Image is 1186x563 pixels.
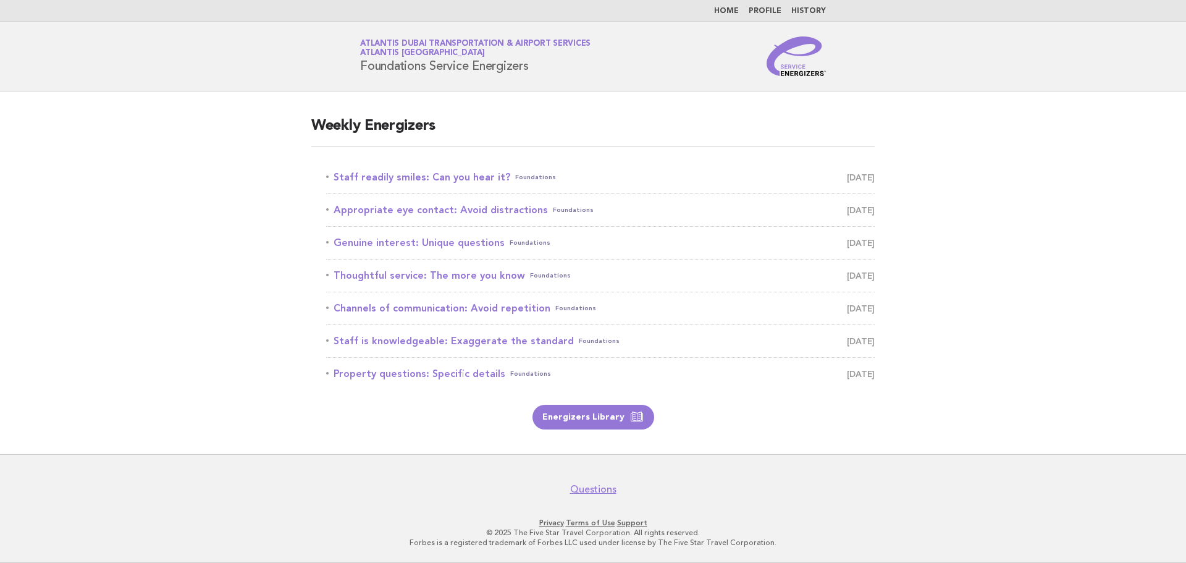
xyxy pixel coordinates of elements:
[326,332,875,350] a: Staff is knowledgeable: Exaggerate the standardFoundations [DATE]
[360,49,485,57] span: Atlantis [GEOGRAPHIC_DATA]
[749,7,781,15] a: Profile
[566,519,615,527] a: Terms of Use
[847,332,875,350] span: [DATE]
[847,267,875,284] span: [DATE]
[847,234,875,252] span: [DATE]
[847,300,875,317] span: [DATE]
[714,7,739,15] a: Home
[791,7,826,15] a: History
[617,519,647,527] a: Support
[311,116,875,146] h2: Weekly Energizers
[215,538,971,548] p: Forbes is a registered trademark of Forbes LLC used under license by The Five Star Travel Corpora...
[570,483,616,496] a: Questions
[767,36,826,76] img: Service Energizers
[579,332,620,350] span: Foundations
[532,405,654,430] a: Energizers Library
[530,267,571,284] span: Foundations
[510,234,550,252] span: Foundations
[326,365,875,383] a: Property questions: Specific detailsFoundations [DATE]
[215,518,971,528] p: · ·
[555,300,596,317] span: Foundations
[360,40,591,72] h1: Foundations Service Energizers
[326,169,875,186] a: Staff readily smiles: Can you hear it?Foundations [DATE]
[326,234,875,252] a: Genuine interest: Unique questionsFoundations [DATE]
[847,201,875,219] span: [DATE]
[539,519,564,527] a: Privacy
[326,201,875,219] a: Appropriate eye contact: Avoid distractionsFoundations [DATE]
[510,365,551,383] span: Foundations
[847,365,875,383] span: [DATE]
[215,528,971,538] p: © 2025 The Five Star Travel Corporation. All rights reserved.
[360,40,591,57] a: Atlantis Dubai Transportation & Airport ServicesAtlantis [GEOGRAPHIC_DATA]
[847,169,875,186] span: [DATE]
[326,300,875,317] a: Channels of communication: Avoid repetitionFoundations [DATE]
[515,169,556,186] span: Foundations
[553,201,594,219] span: Foundations
[326,267,875,284] a: Thoughtful service: The more you knowFoundations [DATE]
